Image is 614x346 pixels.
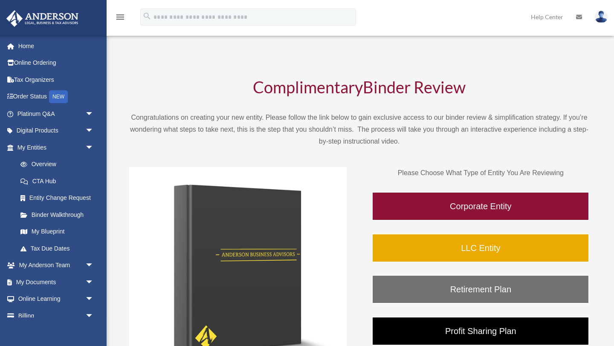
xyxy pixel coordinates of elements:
a: Billingarrow_drop_down [6,307,107,324]
a: CTA Hub [12,173,107,190]
span: Binder Review [363,77,466,97]
a: Tax Due Dates [12,240,107,257]
a: LLC Entity [372,234,589,262]
span: arrow_drop_down [85,105,102,123]
a: My Entitiesarrow_drop_down [6,139,107,156]
a: Profit Sharing Plan [372,317,589,346]
a: Overview [12,156,107,173]
a: Entity Change Request [12,190,107,207]
span: arrow_drop_down [85,291,102,308]
a: My Anderson Teamarrow_drop_down [6,257,107,274]
a: My Documentsarrow_drop_down [6,274,107,291]
a: Online Learningarrow_drop_down [6,291,107,308]
a: Order StatusNEW [6,88,107,106]
span: arrow_drop_down [85,257,102,274]
a: Retirement Plan [372,275,589,304]
img: User Pic [595,11,608,23]
span: arrow_drop_down [85,139,102,156]
span: arrow_drop_down [85,274,102,291]
a: Digital Productsarrow_drop_down [6,122,107,139]
span: arrow_drop_down [85,307,102,325]
p: Please Choose What Type of Entity You Are Reviewing [372,167,589,179]
a: Online Ordering [6,55,107,72]
div: NEW [49,90,68,103]
a: Home [6,37,107,55]
span: arrow_drop_down [85,122,102,140]
a: menu [115,15,125,22]
span: Complimentary [253,77,363,97]
img: Anderson Advisors Platinum Portal [4,10,81,27]
a: Binder Walkthrough [12,206,102,223]
a: Corporate Entity [372,192,589,221]
a: My Blueprint [12,223,107,240]
a: Tax Organizers [6,71,107,88]
p: Congratulations on creating your new entity. Please follow the link below to gain exclusive acces... [129,112,590,147]
a: Platinum Q&Aarrow_drop_down [6,105,107,122]
i: menu [115,12,125,22]
i: search [142,12,152,21]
